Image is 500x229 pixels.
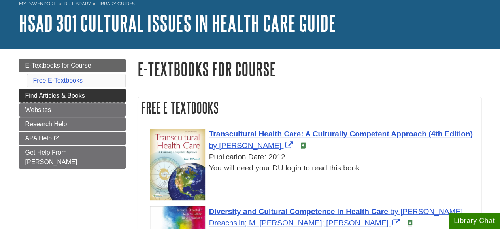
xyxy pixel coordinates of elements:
[19,103,126,117] a: Websites
[19,59,126,169] div: Guide Page Menu
[209,207,463,227] a: Link opens in new window
[19,89,126,102] a: Find Articles & Books
[449,213,500,229] button: Library Chat
[19,146,126,169] a: Get Help From [PERSON_NAME]
[25,149,77,165] span: Get Help From [PERSON_NAME]
[19,132,126,145] a: APA Help
[33,77,83,84] a: Free E-Textbooks
[209,141,217,150] span: by
[19,59,126,72] a: E-Textbooks for Course
[138,59,481,79] h1: E-Textbooks for Course
[209,207,388,216] span: Diversity and Cultural Competence in Health Care
[25,62,91,69] span: E-Textbooks for Course
[219,141,281,150] span: [PERSON_NAME]
[209,130,473,138] span: Transcultural Health Care: A Culturally Competent Approach (4th Edition)
[150,151,477,163] div: Publication Date: 2012
[138,97,481,118] h2: Free E-Textbooks
[300,142,306,149] img: e-Book
[150,163,477,174] div: You will need your DU login to read this book.
[19,0,56,7] a: My Davenport
[390,207,398,216] span: by
[19,11,336,35] a: HSAD 301 Cultural Issues in Health Care Guide
[97,1,135,6] a: Library Guides
[25,106,51,113] span: Websites
[209,130,473,150] a: Link opens in new window
[25,92,85,99] span: Find Articles & Books
[25,121,67,127] span: Research Help
[53,136,60,141] i: This link opens in a new window
[407,220,413,226] img: e-Book
[25,135,52,142] span: APA Help
[19,117,126,131] a: Research Help
[64,1,91,6] a: DU Library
